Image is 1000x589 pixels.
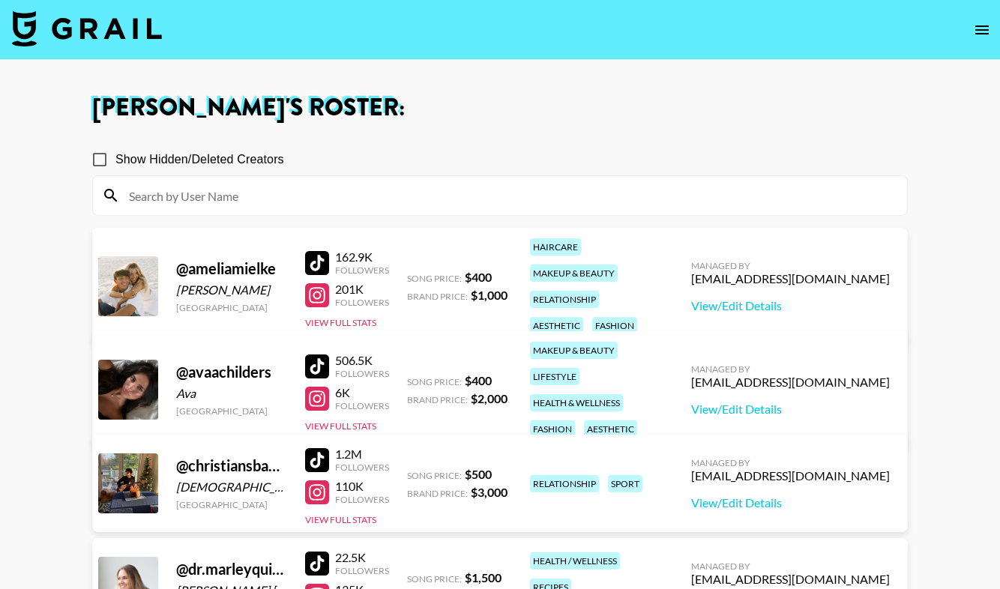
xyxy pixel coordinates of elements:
div: [EMAIL_ADDRESS][DOMAIN_NAME] [691,572,890,587]
div: makeup & beauty [530,342,618,359]
div: Managed By [691,457,890,468]
img: Grail Talent [12,10,162,46]
div: 162.9K [335,250,389,265]
div: Followers [335,297,389,308]
div: @ avaachilders [176,363,287,381]
div: [EMAIL_ADDRESS][DOMAIN_NAME] [691,468,890,483]
a: View/Edit Details [691,298,890,313]
div: 1.2M [335,447,389,462]
strong: $ 500 [465,467,492,481]
div: Followers [335,494,389,505]
span: Song Price: [407,470,462,481]
div: [EMAIL_ADDRESS][DOMAIN_NAME] [691,271,890,286]
div: aesthetic [530,317,583,334]
div: health / wellness [530,552,620,570]
button: View Full Stats [305,514,376,525]
div: 110K [335,479,389,494]
div: @ christiansbanned [176,456,287,475]
div: health & wellness [530,394,623,411]
div: Followers [335,400,389,411]
div: [PERSON_NAME] [176,283,287,297]
span: Brand Price: [407,488,468,499]
div: Followers [335,265,389,276]
div: Followers [335,462,389,473]
div: 201K [335,282,389,297]
span: Show Hidden/Deleted Creators [115,151,284,169]
div: [GEOGRAPHIC_DATA] [176,499,287,510]
div: Managed By [691,561,890,572]
strong: $ 1,000 [471,288,507,302]
input: Search by User Name [120,184,898,208]
div: haircare [530,238,581,256]
button: open drawer [967,15,997,45]
div: [GEOGRAPHIC_DATA] [176,302,287,313]
div: fashion [530,420,575,438]
div: Managed By [691,260,890,271]
button: View Full Stats [305,317,376,328]
div: @ ameliamielke [176,259,287,278]
div: relationship [530,475,599,492]
div: @ dr.marleyquinn [176,560,287,579]
div: relationship [530,291,599,308]
div: Followers [335,368,389,379]
a: View/Edit Details [691,495,890,510]
a: View/Edit Details [691,402,890,417]
strong: $ 2,000 [471,391,507,405]
div: [GEOGRAPHIC_DATA] [176,405,287,417]
strong: $ 1,500 [465,570,501,585]
span: Song Price: [407,273,462,284]
div: [DEMOGRAPHIC_DATA][PERSON_NAME] [176,480,287,495]
strong: $ 400 [465,373,492,387]
span: Brand Price: [407,394,468,405]
div: aesthetic [584,420,637,438]
div: [EMAIL_ADDRESS][DOMAIN_NAME] [691,375,890,390]
strong: $ 400 [465,270,492,284]
span: Song Price: [407,376,462,387]
div: makeup & beauty [530,265,618,282]
div: Followers [335,565,389,576]
span: Song Price: [407,573,462,585]
div: sport [608,475,642,492]
div: lifestyle [530,368,579,385]
span: Brand Price: [407,291,468,302]
div: Ava [176,386,287,401]
h1: [PERSON_NAME] 's Roster: [92,96,908,120]
div: 6K [335,385,389,400]
div: 22.5K [335,550,389,565]
strong: $ 3,000 [471,485,507,499]
div: Managed By [691,363,890,375]
div: 506.5K [335,353,389,368]
button: View Full Stats [305,420,376,432]
div: fashion [592,317,637,334]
